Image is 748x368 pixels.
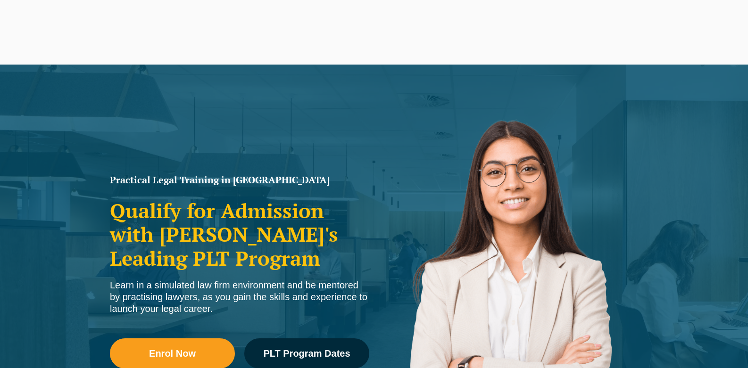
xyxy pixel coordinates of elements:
span: PLT Program Dates [263,349,350,358]
span: Enrol Now [149,349,196,358]
h1: Practical Legal Training in [GEOGRAPHIC_DATA] [110,175,369,185]
div: Learn in a simulated law firm environment and be mentored by practising lawyers, as you gain the ... [110,279,369,315]
h2: Qualify for Admission with [PERSON_NAME]'s Leading PLT Program [110,199,369,270]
